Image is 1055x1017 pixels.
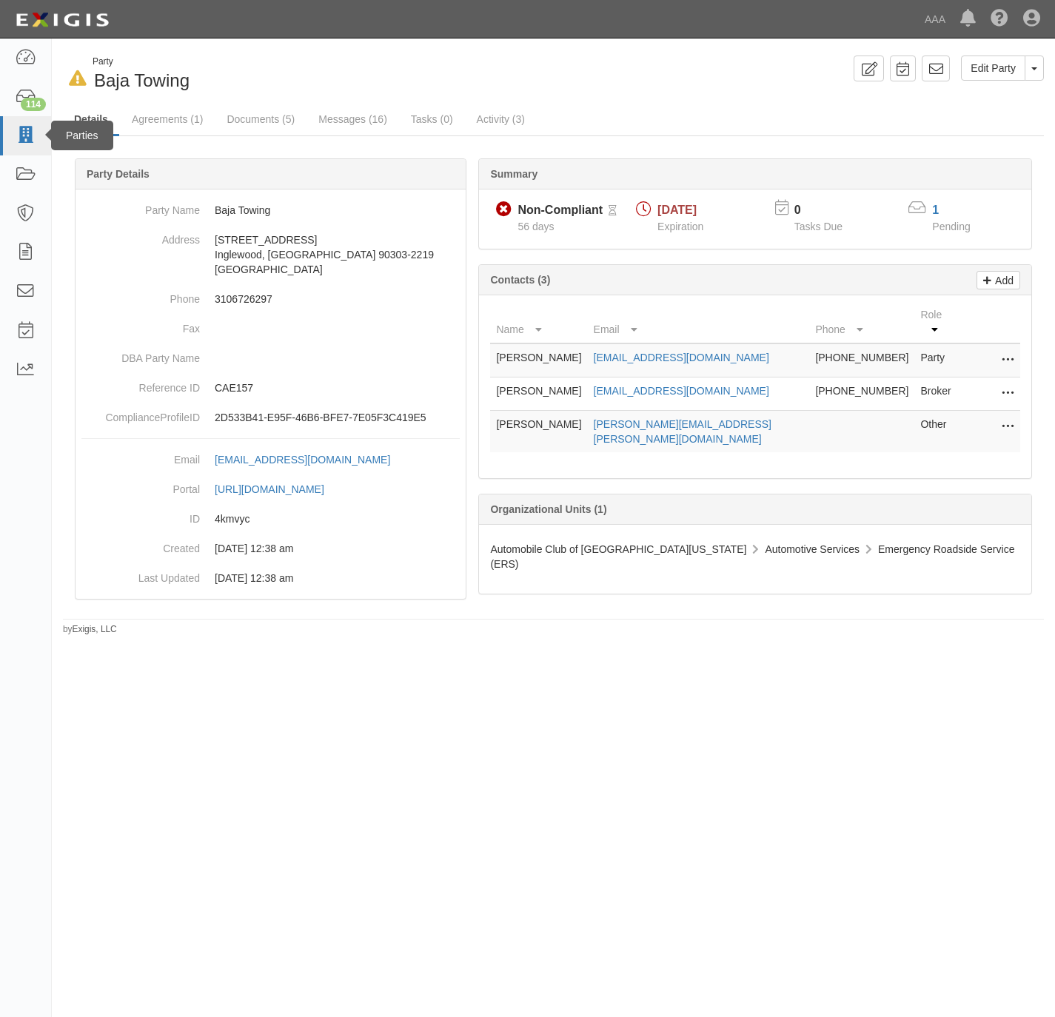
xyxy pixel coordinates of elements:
a: [EMAIL_ADDRESS][DOMAIN_NAME] [594,385,769,397]
th: Phone [809,301,914,343]
i: Pending Review [609,206,617,216]
dd: 03/10/2023 12:38 am [81,534,460,563]
span: [DATE] [657,204,697,216]
dt: ComplianceProfileID [81,403,200,425]
p: Add [991,272,1014,289]
a: Messages (16) [307,104,398,134]
img: logo-5460c22ac91f19d4615b14bd174203de0afe785f0fc80cf4dbbc73dc1793850b.png [11,7,113,33]
dt: Email [81,445,200,467]
div: 114 [21,98,46,111]
a: Documents (5) [215,104,306,134]
span: Automobile Club of [GEOGRAPHIC_DATA][US_STATE] [490,543,746,555]
p: 0 [794,202,861,219]
td: [PHONE_NUMBER] [809,377,914,411]
a: [EMAIL_ADDRESS][DOMAIN_NAME] [215,454,406,466]
a: Activity (3) [466,104,536,134]
a: 1 [932,204,939,216]
td: Other [914,411,961,453]
b: Organizational Units (1) [490,503,606,515]
dt: Fax [81,314,200,336]
span: Expiration [657,221,703,232]
span: Baja Towing [94,70,190,90]
span: Since 08/06/2025 [518,221,554,232]
dt: Party Name [81,195,200,218]
div: Baja Towing [63,56,543,93]
a: Details [63,104,119,136]
a: [EMAIL_ADDRESS][DOMAIN_NAME] [594,352,769,363]
td: [PHONE_NUMBER] [809,343,914,377]
div: Party [93,56,190,68]
td: [PERSON_NAME] [490,343,587,377]
div: Parties [51,121,113,150]
p: 2D533B41-E95F-46B6-BFE7-7E05F3C419E5 [215,410,460,425]
td: Broker [914,377,961,411]
th: Name [490,301,587,343]
span: Pending [932,221,970,232]
a: Exigis, LLC [73,624,117,634]
dt: Reference ID [81,373,200,395]
td: [PERSON_NAME] [490,411,587,453]
dd: 4kmvyc [81,504,460,534]
dt: Created [81,534,200,556]
dd: 03/10/2023 12:38 am [81,563,460,593]
div: [EMAIL_ADDRESS][DOMAIN_NAME] [215,452,390,467]
dt: Address [81,225,200,247]
b: Summary [490,168,537,180]
a: Edit Party [961,56,1025,81]
a: Agreements (1) [121,104,214,134]
dt: ID [81,504,200,526]
td: Party [914,343,961,377]
span: Tasks Due [794,221,843,232]
dt: Last Updated [81,563,200,585]
dd: 3106726297 [81,284,460,314]
td: [PERSON_NAME] [490,377,587,411]
th: Email [588,301,810,343]
a: AAA [917,4,953,34]
a: [URL][DOMAIN_NAME] [215,483,341,495]
div: Non-Compliant [518,202,603,219]
i: Help Center - Complianz [991,10,1008,28]
b: Contacts (3) [490,274,550,286]
small: by [63,623,117,636]
i: In Default since 08/20/2025 [69,71,87,87]
p: CAE157 [215,380,460,395]
dt: Phone [81,284,200,306]
span: Automotive Services [765,543,860,555]
i: Non-Compliant [496,202,512,218]
a: [PERSON_NAME][EMAIL_ADDRESS][PERSON_NAME][DOMAIN_NAME] [594,418,771,445]
th: Role [914,301,961,343]
dt: Portal [81,474,200,497]
a: Add [977,271,1020,289]
dt: DBA Party Name [81,343,200,366]
dd: Baja Towing [81,195,460,225]
dd: [STREET_ADDRESS] Inglewood, [GEOGRAPHIC_DATA] 90303-2219 [GEOGRAPHIC_DATA] [81,225,460,284]
b: Party Details [87,168,150,180]
a: Tasks (0) [400,104,464,134]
